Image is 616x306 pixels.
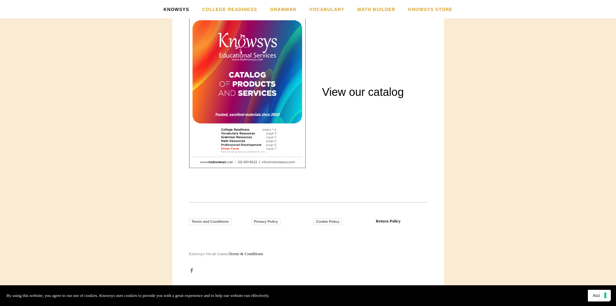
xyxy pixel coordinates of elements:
span: Accept [593,293,605,298]
a: Return Policy [376,219,401,223]
a: Terms and Conditions [189,218,232,225]
a: View our catalog [322,86,404,98]
a: Cookie Policy [314,218,342,225]
a: Privacy Policy [251,218,281,225]
p: By using this website, you agree to our use of cookies. Knowsys uses cookies to provide you with ... [6,292,269,299]
a: Terms & Conditions [229,251,263,256]
button: Accept [588,290,610,301]
button: Your consent preferences for tracking technologies [600,290,611,301]
p: Knowsys Vocab Games [189,250,427,257]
